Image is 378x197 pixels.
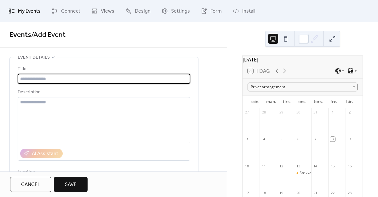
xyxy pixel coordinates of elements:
[244,191,249,195] div: 17
[347,191,352,195] div: 23
[243,56,363,63] div: [DATE]
[61,8,80,15] span: Connect
[330,164,335,168] div: 15
[296,110,301,115] div: 30
[196,3,226,20] a: Form
[244,110,249,115] div: 27
[330,191,335,195] div: 22
[279,137,283,142] div: 5
[330,137,335,142] div: 8
[279,110,283,115] div: 29
[342,96,358,108] div: lør.
[313,110,318,115] div: 31
[18,54,50,61] span: Event details
[18,89,189,96] div: Description
[310,96,326,108] div: tors.
[244,137,249,142] div: 3
[296,191,301,195] div: 20
[279,164,283,168] div: 12
[248,96,263,108] div: søn.
[347,137,352,142] div: 9
[244,164,249,168] div: 10
[121,3,155,20] a: Design
[261,191,266,195] div: 18
[242,8,255,15] span: Install
[313,191,318,195] div: 21
[261,164,266,168] div: 11
[21,181,40,188] span: Cancel
[4,3,45,20] a: My Events
[300,171,319,176] div: Strikkecafé
[228,3,260,20] a: Install
[31,28,66,42] span: / Add Event
[347,110,352,115] div: 2
[347,164,352,168] div: 16
[87,3,119,20] a: Views
[279,96,295,108] div: tirs.
[18,168,189,176] div: Location
[54,177,88,192] button: Save
[18,8,41,15] span: My Events
[135,8,151,15] span: Design
[210,8,222,15] span: Form
[101,8,114,15] span: Views
[296,164,301,168] div: 13
[295,96,311,108] div: ons.
[47,3,85,20] a: Connect
[261,110,266,115] div: 28
[157,3,195,20] a: Settings
[313,137,318,142] div: 7
[9,28,31,42] a: Events
[279,191,283,195] div: 19
[330,110,335,115] div: 1
[294,171,311,176] div: Strikkecafé
[263,96,279,108] div: man.
[296,137,301,142] div: 6
[18,65,189,73] div: Title
[326,96,342,108] div: fre.
[10,177,51,192] button: Cancel
[261,137,266,142] div: 4
[65,181,77,188] span: Save
[171,8,190,15] span: Settings
[313,164,318,168] div: 14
